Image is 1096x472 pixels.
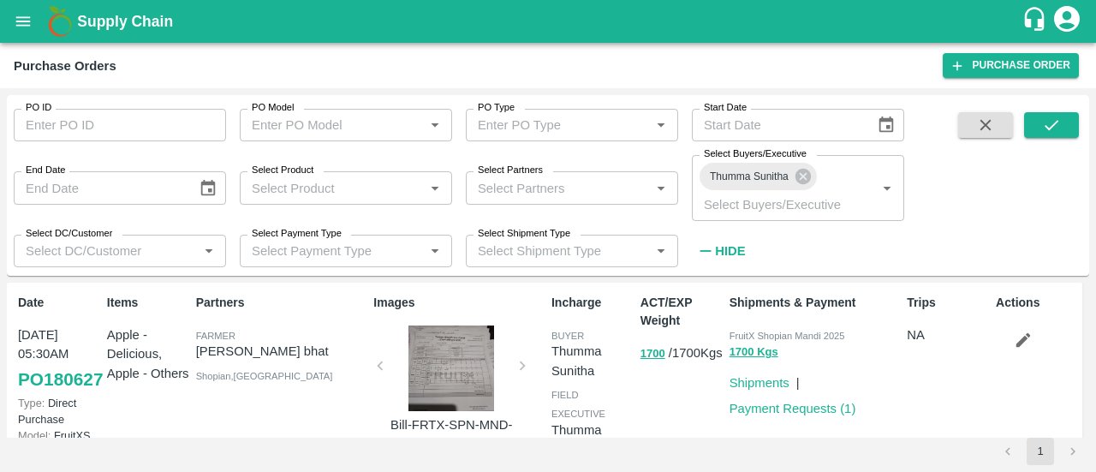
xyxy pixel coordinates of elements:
[551,342,634,380] p: Thumma Sunitha
[1027,438,1054,465] button: page 1
[77,13,173,30] b: Supply Chain
[18,294,100,312] p: Date
[245,176,419,199] input: Select Product
[692,236,750,266] button: Hide
[196,371,333,381] span: Shopian , [GEOGRAPHIC_DATA]
[196,342,367,361] p: [PERSON_NAME] bhat
[245,240,396,262] input: Select Payment Type
[730,343,778,362] button: 1700 Kgs
[18,326,100,364] p: [DATE] 05:30AM
[424,177,446,200] button: Open
[992,438,1089,465] nav: pagination navigation
[730,331,845,341] span: FruitX Shopian Mandi 2025
[551,421,634,459] p: Thumma Sunitha
[107,294,189,312] p: Items
[196,294,367,312] p: Partners
[704,147,807,161] label: Select Buyers/Executive
[3,2,43,41] button: open drawer
[1022,6,1051,37] div: customer-support
[943,53,1079,78] a: Purchase Order
[551,390,605,419] span: field executive
[18,397,45,409] span: Type:
[996,294,1078,312] p: Actions
[373,294,545,312] p: Images
[252,164,313,177] label: Select Product
[551,331,584,341] span: buyer
[18,395,100,427] p: Direct Purchase
[18,429,51,442] span: Model:
[26,101,51,115] label: PO ID
[551,294,634,312] p: Incharge
[43,4,77,39] img: logo
[640,344,723,363] p: / 1700 Kgs
[77,9,1022,33] a: Supply Chain
[18,364,103,395] a: PO180627
[245,114,396,136] input: Enter PO Model
[192,172,224,205] button: Choose date
[730,376,789,390] a: Shipments
[650,240,672,262] button: Open
[715,244,745,258] strong: Hide
[640,294,723,330] p: ACT/EXP Weight
[730,402,856,415] a: Payment Requests (1)
[252,101,295,115] label: PO Model
[26,227,112,241] label: Select DC/Customer
[704,101,747,115] label: Start Date
[471,176,645,199] input: Select Partners
[650,114,672,136] button: Open
[700,168,799,186] span: Thumma Sunitha
[26,164,65,177] label: End Date
[18,427,100,444] p: FruitXS
[907,326,989,344] p: NA
[107,326,189,383] p: Apple - Delicious, Apple - Others
[789,367,800,392] div: |
[870,109,902,141] button: Choose date
[876,177,898,200] button: Open
[14,109,226,141] input: Enter PO ID
[198,240,220,262] button: Open
[907,294,989,312] p: Trips
[19,240,193,262] input: Select DC/Customer
[478,164,543,177] label: Select Partners
[692,109,863,141] input: Start Date
[650,177,672,200] button: Open
[478,227,570,241] label: Select Shipment Type
[471,114,622,136] input: Enter PO Type
[730,294,901,312] p: Shipments & Payment
[196,331,235,341] span: Farmer
[424,114,446,136] button: Open
[14,55,116,77] div: Purchase Orders
[700,163,817,190] div: Thumma Sunitha
[697,193,849,215] input: Select Buyers/Executive
[640,344,665,364] button: 1700
[14,171,185,204] input: End Date
[252,227,342,241] label: Select Payment Type
[1051,3,1082,39] div: account of current user
[478,101,515,115] label: PO Type
[471,240,622,262] input: Select Shipment Type
[424,240,446,262] button: Open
